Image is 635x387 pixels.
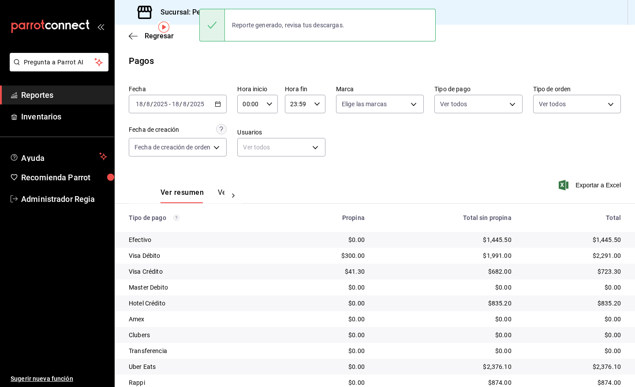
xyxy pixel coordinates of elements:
div: Amex [129,315,276,324]
input: -- [172,100,179,108]
div: Fecha de creación [129,125,179,134]
div: $1,445.50 [379,235,512,244]
div: $0.00 [526,315,621,324]
span: / [143,100,146,108]
div: $0.00 [526,346,621,355]
div: $723.30 [526,267,621,276]
svg: Los pagos realizados con Pay y otras terminales son montos brutos. [173,215,179,221]
span: Reportes [21,89,107,101]
a: Pregunta a Parrot AI [6,64,108,73]
input: ---- [190,100,205,108]
div: $0.00 [526,331,621,339]
span: Sugerir nueva función [11,374,107,383]
div: $300.00 [291,251,365,260]
span: / [150,100,153,108]
div: $835.20 [526,299,621,308]
label: Tipo de pago [434,86,522,92]
span: Inventarios [21,111,107,123]
div: $0.00 [379,346,512,355]
div: $1,445.50 [526,235,621,244]
div: $0.00 [526,283,621,292]
img: Tooltip marker [158,22,169,33]
h3: Sucursal: Peace and Love (REGIA) [153,7,272,18]
span: / [187,100,190,108]
div: $0.00 [291,235,365,244]
input: -- [183,100,187,108]
span: Administrador Regia [21,193,107,205]
button: Exportar a Excel [560,180,621,190]
div: $0.00 [291,283,365,292]
div: Visa Crédito [129,267,276,276]
div: $0.00 [379,315,512,324]
div: $682.00 [379,267,512,276]
div: $0.00 [291,315,365,324]
label: Fecha [129,86,227,92]
label: Marca [336,86,424,92]
span: Elige las marcas [342,100,387,108]
div: $2,291.00 [526,251,621,260]
div: Tipo de pago [129,214,276,221]
input: ---- [153,100,168,108]
span: Ayuda [21,151,96,162]
div: $874.00 [526,378,621,387]
div: Total sin propina [379,214,512,221]
div: Propina [291,214,365,221]
div: $1,991.00 [379,251,512,260]
div: Transferencia [129,346,276,355]
div: $874.00 [379,378,512,387]
div: $0.00 [379,283,512,292]
div: $2,376.10 [526,362,621,371]
label: Usuarios [237,129,325,135]
span: Ver todos [539,100,566,108]
div: Visa Débito [129,251,276,260]
label: Hora fin [285,86,325,92]
div: Total [526,214,621,221]
div: Clubers [129,331,276,339]
span: Regresar [145,32,174,40]
span: / [179,100,182,108]
button: Ver pagos [218,188,251,203]
label: Hora inicio [237,86,278,92]
div: Ver todos [237,138,325,156]
div: $2,376.10 [379,362,512,371]
div: Pagos [129,54,154,67]
div: $0.00 [291,378,365,387]
div: Efectivo [129,235,276,244]
span: Fecha de creación de orden [134,143,210,152]
span: Pregunta a Parrot AI [24,58,95,67]
div: $0.00 [291,331,365,339]
button: Pregunta a Parrot AI [10,53,108,71]
div: Uber Eats [129,362,276,371]
button: Ver resumen [161,188,204,203]
label: Tipo de orden [533,86,621,92]
span: Ver todos [440,100,467,108]
span: - [169,100,171,108]
div: Master Debito [129,283,276,292]
div: $835.20 [379,299,512,308]
div: $0.00 [291,362,365,371]
div: navigation tabs [161,188,224,203]
div: $41.30 [291,267,365,276]
div: $0.00 [379,331,512,339]
div: $0.00 [291,346,365,355]
div: $0.00 [291,299,365,308]
div: Reporte generado, revisa tus descargas. [225,15,351,35]
div: Hotel Crédito [129,299,276,308]
button: open_drawer_menu [97,23,104,30]
input: -- [135,100,143,108]
input: -- [146,100,150,108]
span: Recomienda Parrot [21,171,107,183]
div: Rappi [129,378,276,387]
button: Regresar [129,32,174,40]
